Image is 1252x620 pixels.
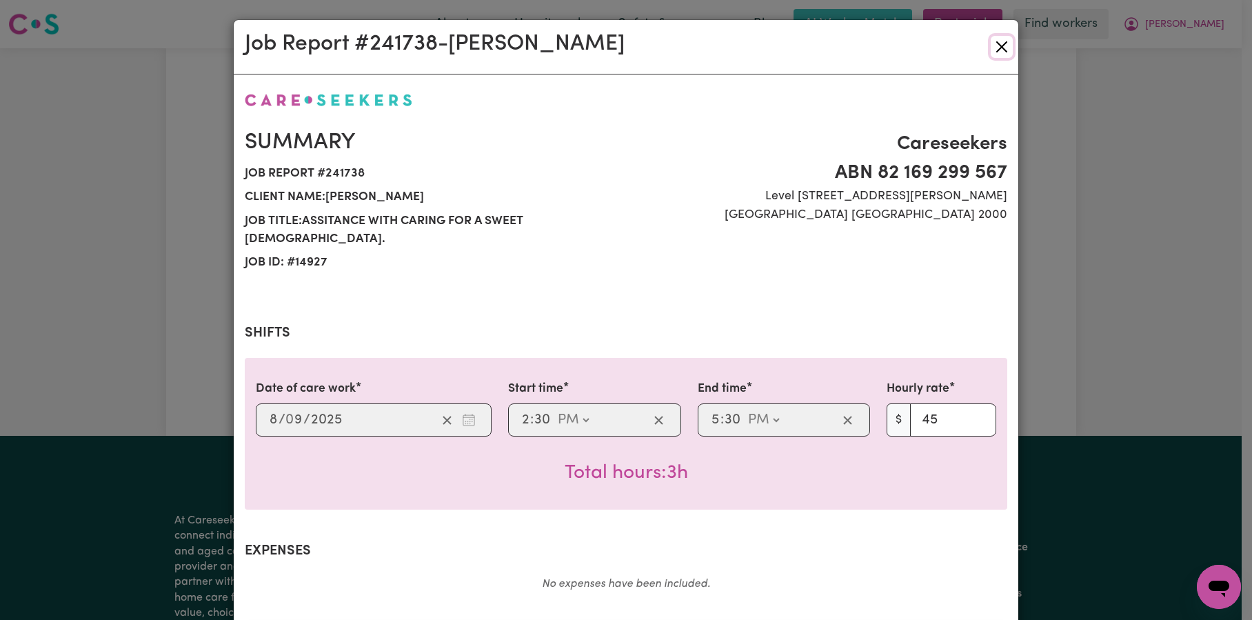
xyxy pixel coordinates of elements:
span: / [303,412,310,428]
span: Client name: [PERSON_NAME] [245,186,618,209]
h2: Expenses [245,543,1007,559]
img: Careseekers logo [245,94,412,106]
button: Clear date [436,410,458,430]
span: [GEOGRAPHIC_DATA] [GEOGRAPHIC_DATA] 2000 [634,206,1007,224]
input: -- [269,410,279,430]
input: ---- [310,410,343,430]
input: -- [724,410,741,430]
h2: Shifts [245,325,1007,341]
span: Job ID: # 14927 [245,251,618,274]
span: 0 [285,413,294,427]
span: : [720,412,724,428]
button: Enter the date of care work [458,410,480,430]
span: / [279,412,285,428]
h2: Summary [245,130,618,156]
label: Hourly rate [887,380,949,398]
span: Job title: Assitance with caring for a sweet [DEMOGRAPHIC_DATA]. [245,210,618,252]
input: -- [534,410,551,430]
span: Careseekers [634,130,1007,159]
span: ABN 82 169 299 567 [634,159,1007,188]
span: Level [STREET_ADDRESS][PERSON_NAME] [634,188,1007,206]
span: $ [887,403,911,437]
em: No expenses have been included. [542,579,710,590]
iframe: Button to launch messaging window [1197,565,1241,609]
span: Job report # 241738 [245,162,618,186]
label: Date of care work [256,380,356,398]
span: Total hours worked: 3 hours [565,463,688,483]
button: Close [991,36,1013,58]
input: -- [711,410,720,430]
span: : [530,412,534,428]
label: End time [698,380,747,398]
label: Start time [508,380,563,398]
input: -- [286,410,303,430]
h2: Job Report # 241738 - [PERSON_NAME] [245,31,625,57]
input: -- [521,410,530,430]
